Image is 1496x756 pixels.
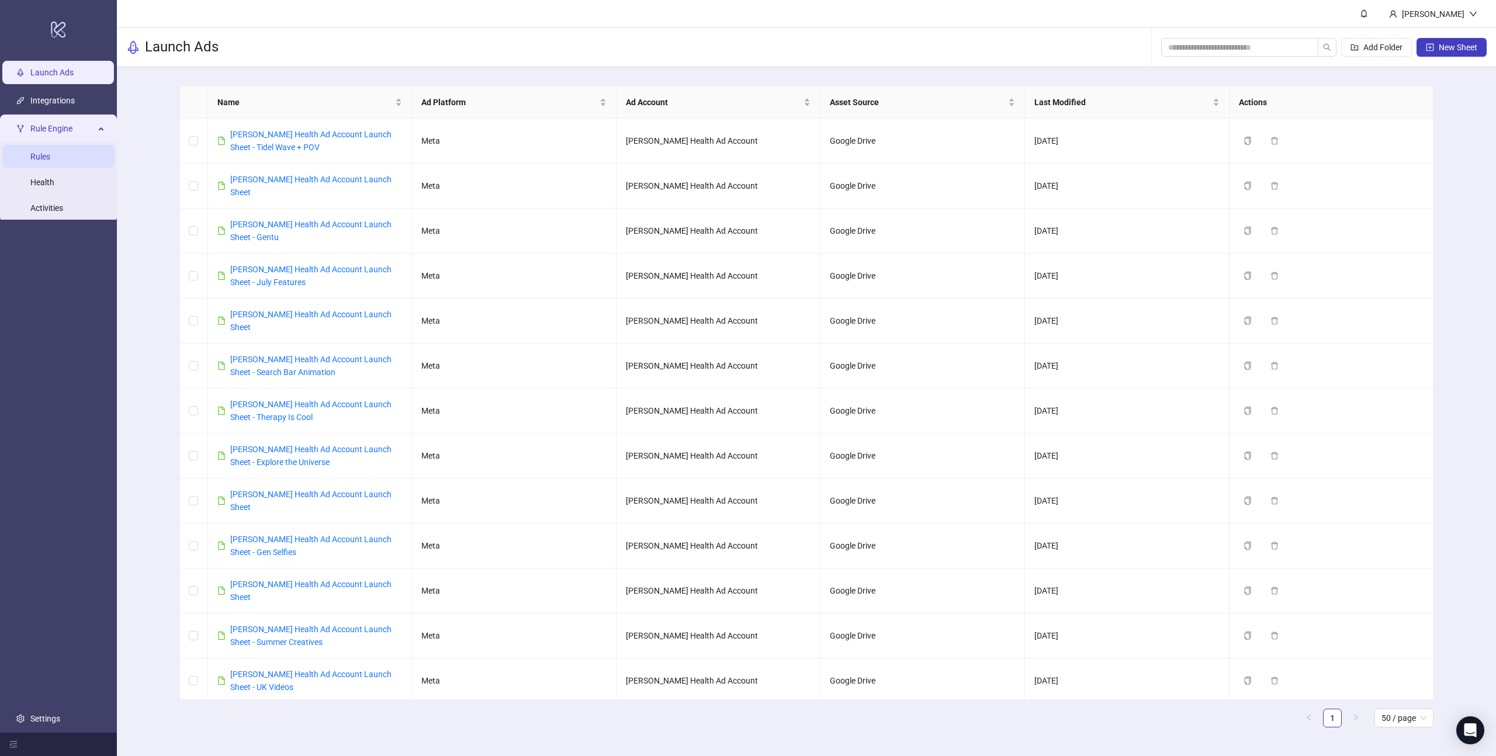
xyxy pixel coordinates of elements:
[1389,10,1397,18] span: user
[820,389,1025,434] td: Google Drive
[412,523,617,568] td: Meta
[1270,452,1279,460] span: delete
[230,490,392,512] a: [PERSON_NAME] Health Ad Account Launch Sheet
[1244,362,1252,370] span: copy
[820,658,1025,703] td: Google Drive
[617,434,821,478] td: [PERSON_NAME] Health Ad Account
[1025,478,1230,523] td: [DATE]
[412,209,617,254] td: Meta
[217,96,393,109] span: Name
[1300,709,1318,727] li: Previous Page
[1244,407,1252,415] span: copy
[1350,43,1359,51] span: folder-add
[1244,317,1252,325] span: copy
[1397,8,1469,20] div: [PERSON_NAME]
[617,344,821,389] td: [PERSON_NAME] Health Ad Account
[421,96,597,109] span: Ad Platform
[1025,389,1230,434] td: [DATE]
[30,714,60,723] a: Settings
[230,580,392,602] a: [PERSON_NAME] Health Ad Account Launch Sheet
[412,434,617,478] td: Meta
[1439,43,1477,52] span: New Sheet
[1270,227,1279,235] span: delete
[1244,452,1252,460] span: copy
[1300,709,1318,727] button: left
[217,227,226,235] span: file
[1363,43,1402,52] span: Add Folder
[1025,299,1230,344] td: [DATE]
[217,362,226,370] span: file
[1341,38,1412,57] button: Add Folder
[1270,497,1279,505] span: delete
[617,658,821,703] td: [PERSON_NAME] Health Ad Account
[1270,272,1279,280] span: delete
[617,568,821,613] td: [PERSON_NAME] Health Ad Account
[1025,523,1230,568] td: [DATE]
[820,478,1025,523] td: Google Drive
[1244,272,1252,280] span: copy
[1244,497,1252,505] span: copy
[230,130,392,152] a: [PERSON_NAME] Health Ad Account Launch Sheet - Tidel Wave + POV
[412,344,617,389] td: Meta
[412,86,617,119] th: Ad Platform
[617,254,821,299] td: [PERSON_NAME] Health Ad Account
[1469,10,1477,18] span: down
[217,182,226,190] span: file
[820,299,1025,344] td: Google Drive
[1025,86,1230,119] th: Last Modified
[1025,568,1230,613] td: [DATE]
[1025,344,1230,389] td: [DATE]
[412,299,617,344] td: Meta
[617,613,821,658] td: [PERSON_NAME] Health Ad Account
[1323,709,1342,727] li: 1
[30,152,50,161] a: Rules
[217,542,226,550] span: file
[1381,709,1426,727] span: 50 / page
[617,299,821,344] td: [PERSON_NAME] Health Ad Account
[126,40,140,54] span: rocket
[412,164,617,209] td: Meta
[1244,632,1252,640] span: copy
[820,209,1025,254] td: Google Drive
[820,568,1025,613] td: Google Drive
[217,587,226,595] span: file
[230,220,392,242] a: [PERSON_NAME] Health Ad Account Launch Sheet - Gentu
[30,203,63,213] a: Activities
[217,137,226,145] span: file
[820,434,1025,478] td: Google Drive
[217,677,226,685] span: file
[820,164,1025,209] td: Google Drive
[217,317,226,325] span: file
[617,119,821,164] td: [PERSON_NAME] Health Ad Account
[626,96,802,109] span: Ad Account
[830,96,1006,109] span: Asset Source
[1305,714,1313,721] span: left
[230,670,392,692] a: [PERSON_NAME] Health Ad Account Launch Sheet - UK Videos
[412,613,617,658] td: Meta
[1346,709,1365,727] li: Next Page
[1244,227,1252,235] span: copy
[1270,137,1279,145] span: delete
[1270,542,1279,550] span: delete
[230,175,392,197] a: [PERSON_NAME] Health Ad Account Launch Sheet
[230,355,392,377] a: [PERSON_NAME] Health Ad Account Launch Sheet - Search Bar Animation
[217,632,226,640] span: file
[1374,709,1433,727] div: Page Size
[1270,677,1279,685] span: delete
[820,613,1025,658] td: Google Drive
[145,38,219,57] h3: Launch Ads
[617,523,821,568] td: [PERSON_NAME] Health Ad Account
[1025,164,1230,209] td: [DATE]
[230,445,392,467] a: [PERSON_NAME] Health Ad Account Launch Sheet - Explore the Universe
[230,310,392,332] a: [PERSON_NAME] Health Ad Account Launch Sheet
[412,119,617,164] td: Meta
[617,164,821,209] td: [PERSON_NAME] Health Ad Account
[1426,43,1434,51] span: plus-square
[1270,587,1279,595] span: delete
[412,658,617,703] td: Meta
[820,119,1025,164] td: Google Drive
[617,478,821,523] td: [PERSON_NAME] Health Ad Account
[820,344,1025,389] td: Google Drive
[217,497,226,505] span: file
[1270,317,1279,325] span: delete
